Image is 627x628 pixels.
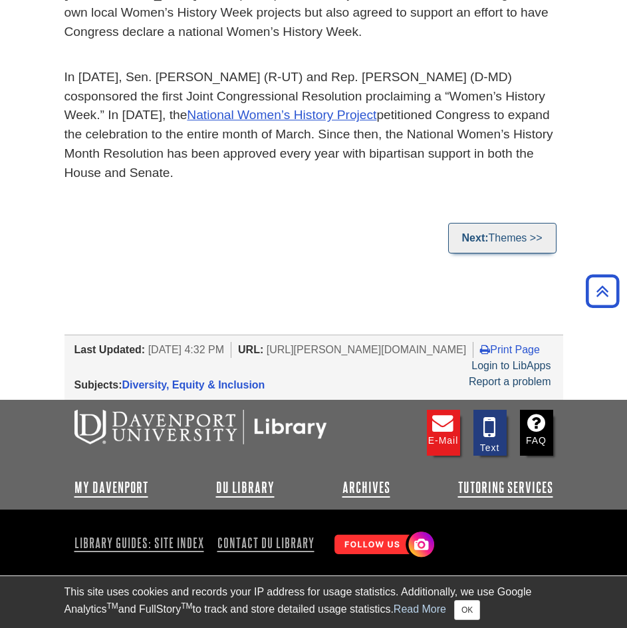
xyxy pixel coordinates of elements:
i: Print Page [480,344,490,355]
span: Subjects: [74,379,122,391]
a: Print Page [480,344,540,355]
a: My Davenport [74,480,148,496]
span: [DATE] 4:32 PM [148,344,224,355]
a: National Women’s History Project [187,108,376,122]
span: URL: [238,344,263,355]
span: [URL][PERSON_NAME][DOMAIN_NAME] [267,344,467,355]
a: Read More [394,603,446,615]
span: Last Updated: [74,344,146,355]
a: Next:Themes >> [448,223,557,253]
img: Follow Us! Instagram [328,526,438,564]
p: In [DATE], Sen. [PERSON_NAME] (R-UT) and Rep. [PERSON_NAME] (D-MD) cosponsored the first Joint Co... [64,68,563,183]
img: DU Libraries [74,410,327,444]
a: Diversity, Equity & Inclusion [122,379,265,391]
a: Contact DU Library [212,532,320,554]
a: Library Guides: Site Index [74,532,209,554]
a: Text [473,410,507,456]
a: DU Library [216,480,275,496]
a: Report a problem [469,376,551,387]
a: Login to LibApps [471,360,551,371]
a: Back to Top [581,282,624,300]
button: Close [454,600,480,620]
a: Tutoring Services [458,480,553,496]
a: E-mail [427,410,460,456]
sup: TM [107,601,118,611]
a: FAQ [520,410,553,456]
strong: Next: [462,232,489,243]
div: This site uses cookies and records your IP address for usage statistics. Additionally, we use Goo... [64,584,563,620]
a: Archives [342,480,390,496]
sup: TM [181,601,192,611]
